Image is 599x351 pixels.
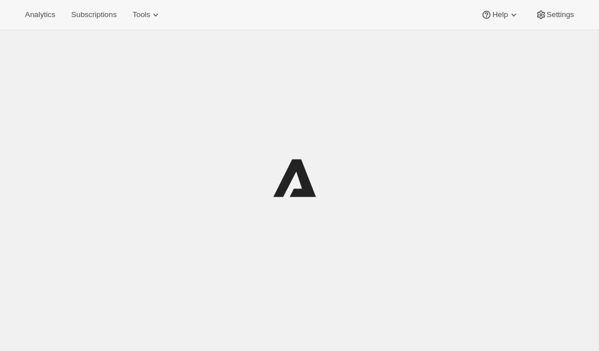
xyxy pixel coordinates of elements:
button: Analytics [18,7,62,23]
span: Subscriptions [71,10,117,19]
span: Tools [132,10,150,19]
button: Help [474,7,526,23]
span: Analytics [25,10,55,19]
button: Tools [126,7,168,23]
button: Settings [529,7,581,23]
span: Help [492,10,508,19]
button: Subscriptions [64,7,123,23]
span: Settings [547,10,574,19]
